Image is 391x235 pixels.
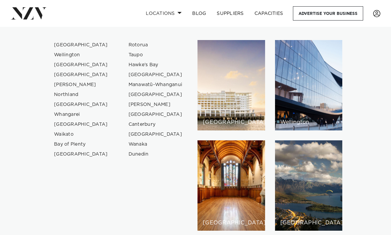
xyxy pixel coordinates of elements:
[203,119,260,125] h6: [GEOGRAPHIC_DATA]
[49,90,113,100] a: Northland
[123,129,188,139] a: [GEOGRAPHIC_DATA]
[187,6,211,21] a: BLOG
[49,60,113,70] a: [GEOGRAPHIC_DATA]
[11,7,47,19] img: nzv-logo.png
[123,119,188,129] a: Canterbury
[49,80,113,90] a: [PERSON_NAME]
[280,220,337,226] h6: [GEOGRAPHIC_DATA]
[49,50,113,60] a: Wellington
[123,80,188,90] a: Manawatū-Whanganui
[211,6,249,21] a: SUPPLIERS
[49,129,113,139] a: Waikato
[49,40,113,50] a: [GEOGRAPHIC_DATA]
[123,50,188,60] a: Taupo
[123,110,188,119] a: [GEOGRAPHIC_DATA]
[197,40,265,130] a: Auckland venues [GEOGRAPHIC_DATA]
[123,40,188,50] a: Rotorua
[49,70,113,80] a: [GEOGRAPHIC_DATA]
[293,6,363,21] a: Advertise your business
[123,139,188,149] a: Wanaka
[249,6,289,21] a: Capacities
[197,140,265,231] a: Christchurch venues [GEOGRAPHIC_DATA]
[140,6,187,21] a: Locations
[123,149,188,159] a: Dunedin
[49,110,113,119] a: Whangarei
[275,140,343,231] a: Queenstown venues [GEOGRAPHIC_DATA]
[203,220,260,226] h6: [GEOGRAPHIC_DATA]
[49,149,113,159] a: [GEOGRAPHIC_DATA]
[49,139,113,149] a: Bay of Plenty
[49,119,113,129] a: [GEOGRAPHIC_DATA]
[123,70,188,80] a: [GEOGRAPHIC_DATA]
[123,60,188,70] a: Hawke's Bay
[123,100,188,110] a: [PERSON_NAME]
[275,40,343,130] a: Wellington venues Wellington
[49,100,113,110] a: [GEOGRAPHIC_DATA]
[280,119,337,125] h6: Wellington
[123,90,188,100] a: [GEOGRAPHIC_DATA]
